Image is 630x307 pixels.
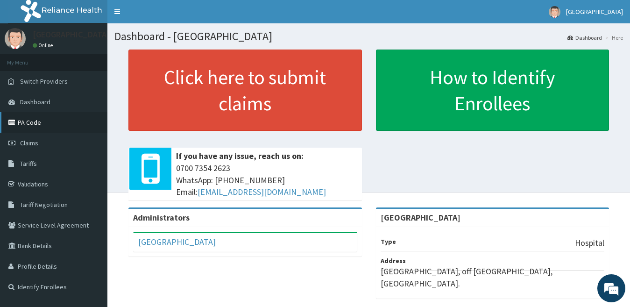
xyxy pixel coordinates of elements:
[49,52,157,64] div: Chat with us now
[20,200,68,209] span: Tariff Negotiation
[176,162,357,198] span: 0700 7354 2623 WhatsApp: [PHONE_NUMBER] Email:
[20,98,50,106] span: Dashboard
[33,42,55,49] a: Online
[603,34,623,42] li: Here
[376,50,609,131] a: How to Identify Enrollees
[20,77,68,86] span: Switch Providers
[381,237,396,246] b: Type
[20,139,38,147] span: Claims
[381,212,460,223] strong: [GEOGRAPHIC_DATA]
[20,159,37,168] span: Tariffs
[138,236,216,247] a: [GEOGRAPHIC_DATA]
[128,50,362,131] a: Click here to submit claims
[198,186,326,197] a: [EMAIL_ADDRESS][DOMAIN_NAME]
[575,237,604,249] p: Hospital
[176,150,304,161] b: If you have any issue, reach us on:
[567,34,602,42] a: Dashboard
[33,30,110,39] p: [GEOGRAPHIC_DATA]
[566,7,623,16] span: [GEOGRAPHIC_DATA]
[54,93,129,187] span: We're online!
[5,28,26,49] img: User Image
[381,257,406,265] b: Address
[381,265,605,289] p: [GEOGRAPHIC_DATA], off [GEOGRAPHIC_DATA], [GEOGRAPHIC_DATA].
[17,47,38,70] img: d_794563401_company_1708531726252_794563401
[133,212,190,223] b: Administrators
[549,6,560,18] img: User Image
[5,206,178,239] textarea: Type your message and hit 'Enter'
[153,5,176,27] div: Minimize live chat window
[114,30,623,43] h1: Dashboard - [GEOGRAPHIC_DATA]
